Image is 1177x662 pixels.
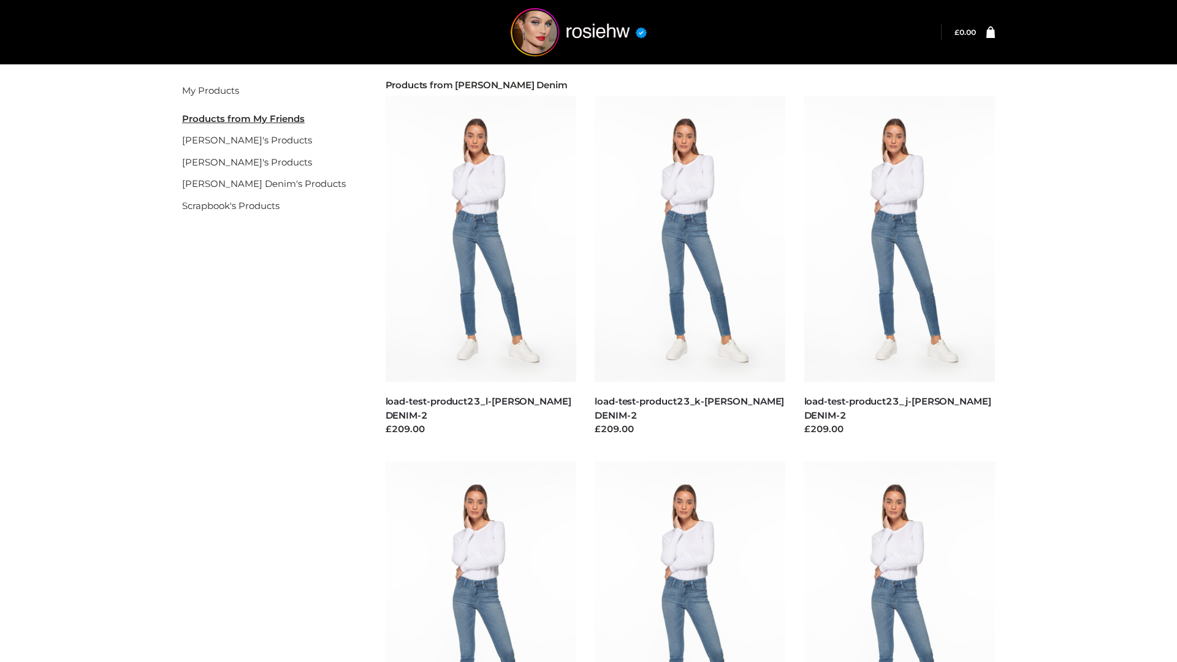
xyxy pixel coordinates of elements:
[386,395,571,421] a: load-test-product23_l-[PERSON_NAME] DENIM-2
[595,422,786,436] div: £209.00
[954,28,959,37] span: £
[182,156,312,168] a: [PERSON_NAME]'s Products
[954,28,976,37] bdi: 0.00
[595,395,784,421] a: load-test-product23_k-[PERSON_NAME] DENIM-2
[386,422,577,436] div: £209.00
[804,422,996,436] div: £209.00
[804,395,991,421] a: load-test-product23_j-[PERSON_NAME] DENIM-2
[487,8,671,56] img: rosiehw
[954,28,976,37] a: £0.00
[182,134,312,146] a: [PERSON_NAME]'s Products
[182,85,239,96] a: My Products
[182,178,346,189] a: [PERSON_NAME] Denim's Products
[182,113,305,124] u: Products from My Friends
[182,200,280,211] a: Scrapbook's Products
[386,80,996,91] h2: Products from [PERSON_NAME] Denim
